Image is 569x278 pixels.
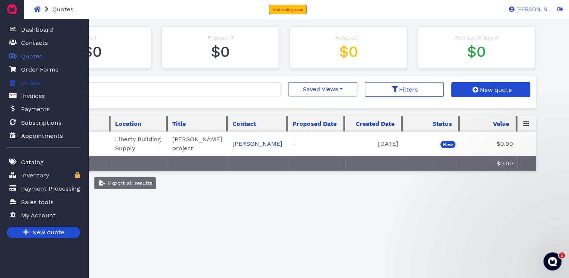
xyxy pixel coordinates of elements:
[21,52,42,61] span: Quotes
[6,128,80,144] a: Appointments
[272,8,303,12] span: Trial ending soon
[86,35,97,41] span: Draft
[21,105,50,114] span: Payments
[293,119,337,128] span: Proposed Date
[356,119,395,128] span: Created Date
[6,49,80,64] a: Quotes
[21,25,53,34] span: Dashboard
[505,6,552,12] a: [PERSON_NAME]
[168,132,228,156] td: [PERSON_NAME] project
[288,132,346,156] td: -
[269,5,307,14] a: Trial ending soon
[94,177,156,189] button: Export all results
[11,53,13,57] tspan: $
[6,88,80,104] a: Invoices
[21,131,63,141] span: Appointments
[6,22,80,37] a: Dashboard
[21,158,44,167] span: Catalog
[21,171,49,180] span: Inventory
[21,118,61,127] span: Subscriptions
[543,252,561,270] iframe: Intercom live chat
[6,101,80,117] a: Payments
[208,35,229,41] span: Proposed
[514,7,552,12] span: [PERSON_NAME]
[288,82,357,96] button: Saved Views
[7,227,80,238] a: New quote
[115,119,141,128] span: Location
[496,160,513,167] span: $0.00
[365,82,444,97] button: Filters
[232,119,256,128] span: Contact
[52,6,73,13] span: Quotes
[339,43,358,61] span: $0
[21,92,45,101] span: Invoices
[478,86,511,93] span: New quote
[21,211,56,220] span: My Account
[6,62,80,77] a: Order Forms
[495,35,498,41] span: 0
[6,115,80,130] a: Subscriptions
[493,119,509,128] span: Value
[6,208,80,223] a: My Account
[335,35,357,41] span: Accepted
[21,198,53,207] span: Sales tools
[107,180,152,186] span: Export all results
[31,228,64,237] span: New quote
[559,252,565,258] span: 1
[6,168,80,183] a: Inventory
[21,65,58,74] span: Order Forms
[83,43,102,61] span: $0
[358,35,361,41] span: 0
[6,3,18,15] img: QuoteM_icon_flat.png
[21,184,80,193] span: Payment Processing
[6,194,80,210] a: Sales tools
[398,86,418,93] span: Filters
[432,119,452,128] span: Status
[6,154,80,170] a: Catalog
[39,82,281,96] input: Search quotes...
[6,75,80,91] a: Orders
[232,140,282,147] a: [PERSON_NAME]
[378,140,398,147] span: [DATE]
[6,35,80,50] a: Contacts
[455,35,493,41] span: Won last 30 days
[172,119,186,128] span: Title
[211,43,230,61] span: $0
[21,78,41,87] span: Orders
[467,43,486,61] span: $0
[451,82,530,97] a: New quote
[21,38,48,47] span: Contacts
[6,181,80,196] a: Payment Processing
[98,35,100,41] span: 1
[496,140,513,147] span: $0.00
[230,35,233,41] span: 0
[443,142,453,147] span: New
[111,132,168,156] td: Liberty Building Supply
